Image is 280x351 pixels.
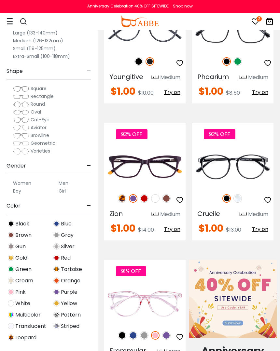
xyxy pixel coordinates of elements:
[87,3,169,9] div: Anniversay Celebration 40% OFF SITEWIDE
[151,331,160,340] img: Pink
[53,323,60,329] img: Striped
[104,146,186,187] img: Purple Zion - Acetate ,Universal Bridge Fit
[31,132,49,139] span: Browline
[164,225,180,233] span: Try on
[13,117,29,123] img: Cat-Eye.png
[239,75,247,80] img: size ruler
[162,331,171,340] img: Purple
[138,226,154,234] span: $14.00
[8,255,14,261] img: Gold
[13,148,29,155] img: Varieties.png
[53,277,60,284] img: Orange
[151,75,159,80] img: size ruler
[7,198,21,214] span: Color
[15,277,33,285] span: Cream
[109,209,123,218] span: Zion
[15,220,29,228] span: Black
[252,88,268,96] span: Try on
[61,265,82,273] span: Tortoise
[248,210,268,218] div: Medium
[13,86,29,92] img: Square.png
[31,101,45,107] span: Round
[248,74,268,81] div: Medium
[61,311,81,319] span: Pattern
[252,223,268,235] button: Try on
[199,221,223,235] span: $1.00
[15,300,30,307] span: White
[138,89,154,97] span: $10.00
[13,109,29,115] img: Oval.png
[134,57,143,66] img: Black
[13,93,29,100] img: Rectangle.png
[8,277,14,284] img: Cream
[233,194,242,203] img: Clear
[13,187,21,195] label: Boy
[15,231,32,239] span: Brown
[8,221,14,227] img: Black
[252,225,268,233] span: Try on
[61,277,80,285] span: Orange
[15,334,36,342] span: Leopard
[15,311,41,319] span: Multicolor
[252,87,268,98] button: Try on
[53,221,60,227] img: Blue
[53,312,60,318] img: Pattern
[59,187,66,195] label: Girl
[13,101,29,108] img: Round.png
[53,300,60,306] img: Yellow
[7,63,23,79] span: Shape
[239,212,247,217] img: size ruler
[111,84,135,98] span: $1.00
[8,323,14,329] img: Translucent
[53,266,60,272] img: Tortoise
[8,289,14,295] img: Pink
[13,45,56,52] label: Small (119-125mm)
[164,223,180,235] button: Try on
[31,93,54,100] span: Rectangle
[61,322,79,330] span: Striped
[15,288,26,296] span: Pink
[53,243,60,250] img: Silver
[31,116,49,123] span: Cat-Eye
[257,16,262,21] i: 3
[61,243,75,250] span: Silver
[59,179,68,187] label: Men
[31,148,50,154] span: Varieties
[13,140,29,147] img: Geometric.png
[197,72,229,81] span: Phoarium
[61,288,77,296] span: Purple
[151,212,159,217] img: size ruler
[8,232,14,238] img: Brown
[15,254,27,262] span: Gold
[233,57,242,66] img: Green
[116,266,146,276] span: 91% OFF
[173,3,193,9] div: Shop now
[61,231,74,239] span: Gray
[164,87,180,98] button: Try on
[118,331,126,340] img: Black
[61,300,77,307] span: Yellow
[189,260,277,338] img: Anniversary Celebration
[31,124,47,131] span: Aviator
[118,194,126,203] img: Leopard
[53,255,60,261] img: Red
[53,289,60,295] img: Purple
[129,331,137,340] img: Blue
[162,194,171,203] img: Brown
[222,194,231,203] img: Black
[15,322,46,330] span: Translucent
[13,125,29,131] img: Aviator.png
[197,209,220,218] span: Crucile
[13,37,63,45] label: Medium (126-132mm)
[61,254,71,262] span: Red
[104,283,186,324] img: Pink Frommular - Plastic ,Universal Bridge Fit
[151,194,160,203] img: White
[192,146,273,187] a: Fclear Crucile - Plastic ,Universal Bridge Fit
[160,74,180,81] div: Medium
[222,57,231,66] img: Black
[251,19,259,26] a: 3
[226,226,241,234] span: $13.00
[53,232,60,238] img: Gray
